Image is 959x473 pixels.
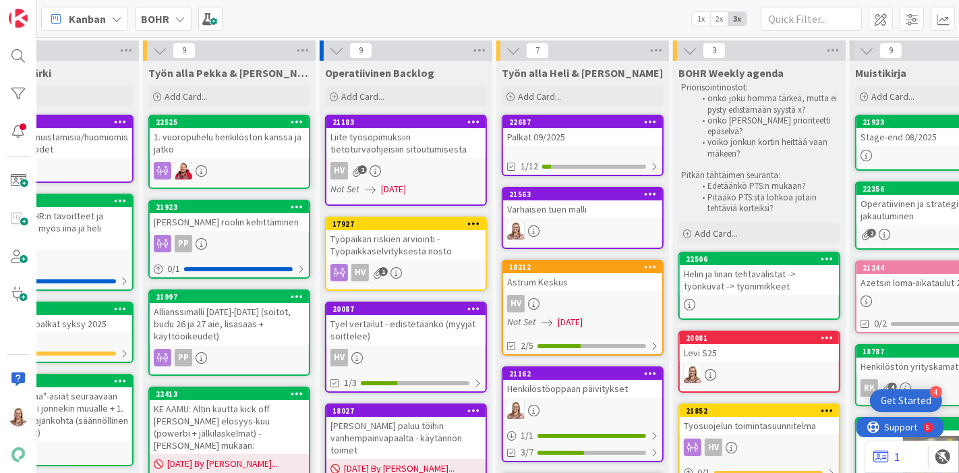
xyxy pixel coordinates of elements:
[681,170,838,181] p: Pitkän tähtäimen seuranta:
[70,5,74,16] div: 5
[326,230,486,260] div: Työpaikan riskien arviointi - Työpaikkaselvityksestä nosto
[150,388,309,454] div: 22413KE AAMU: Altin kautta kick off [PERSON_NAME] elosyys-kuu (powerbi + jälkilaskelmat) - [PERSO...
[879,43,902,59] span: 9
[507,401,525,419] img: IH
[680,253,839,265] div: 22506
[509,117,662,127] div: 22687
[855,66,906,80] span: Muistikirja
[680,265,839,295] div: Helin ja Iinan tehtävälistat -> työnkuvat -> työnimikkeet
[761,7,862,31] input: Quick Filter...
[150,201,309,231] div: 21923[PERSON_NAME] roolin kehittäminen
[332,406,486,416] div: 18027
[503,261,662,273] div: 18212
[148,200,310,279] a: 21923[PERSON_NAME] roolin kehittäminenPP0/1
[503,295,662,312] div: HV
[695,137,838,159] li: voiko jonkun kortin heittää vaan mäkeen?
[173,43,196,59] span: 9
[502,260,664,356] a: 18212Astrum KeskusHVNot Set[DATE]2/5
[507,295,525,312] div: HV
[167,262,180,276] span: 0 / 1
[330,349,348,366] div: HV
[680,332,839,344] div: 20081
[874,316,887,331] span: 0/2
[332,219,486,229] div: 17927
[503,116,662,128] div: 22687
[680,417,839,435] div: Työsuojelun toimintasuunnitelma
[503,222,662,240] div: IH
[686,406,839,416] div: 21852
[695,192,838,215] li: Pitääkö PTS:stä lohkoa jotain tehtäviä korteiksi?
[150,201,309,213] div: 21923
[680,366,839,383] div: IH
[330,162,348,179] div: HV
[69,11,106,27] span: Kanban
[686,333,839,343] div: 20081
[703,43,726,59] span: 3
[503,368,662,397] div: 21162Henkilöstöoppaan päivitykset
[150,162,309,179] div: JS
[326,417,486,459] div: [PERSON_NAME] paluu töihin vanhempainvapaalta - käytännön toimet
[326,218,486,260] div: 17927Työpaikan riskien arviointi - Työpaikkaselvityksestä nosto
[873,449,900,465] a: 1
[326,218,486,230] div: 17927
[509,190,662,199] div: 21563
[728,12,747,26] span: 3x
[503,116,662,146] div: 22687Palkat 09/2025
[680,439,839,456] div: HV
[680,332,839,362] div: 20081Levi S25
[156,202,309,212] div: 21923
[695,227,738,240] span: Add Card...
[503,401,662,419] div: IH
[502,187,664,249] a: 21563Varhaisen tuen malliIH
[150,235,309,252] div: PP
[502,66,663,80] span: Työn alla Heli & Iina
[150,388,309,400] div: 22413
[341,90,384,103] span: Add Card...
[150,291,309,303] div: 21997
[326,162,486,179] div: HV
[150,303,309,345] div: Allianssimalli [DATE]-[DATE] (soitot, budu 26 ja 27 aie, lisäsaas + käyttöoikeudet)
[678,331,840,393] a: 20081Levi S25IH
[150,400,309,454] div: KE AAMU: Altin kautta kick off [PERSON_NAME] elosyys-kuu (powerbi + jälkilaskelmat) - [PERSON_NAM...
[332,304,486,314] div: 20087
[680,253,839,295] div: 22506Helin ja Iinan tehtävälistat -> työnkuvat -> työnimikkeet
[326,116,486,158] div: 21183Liite työsopimuksiin tietoturvaohjeisiin sitoutumisesta
[680,344,839,362] div: Levi S25
[503,128,662,146] div: Palkat 09/2025
[503,368,662,380] div: 21162
[9,9,28,28] img: Visit kanbanzone.com
[326,405,486,417] div: 18027
[325,66,434,80] span: Operatiivinen Backlog
[503,261,662,291] div: 18212Astrum Keskus
[521,445,533,460] span: 3/7
[558,315,583,329] span: [DATE]
[175,162,192,179] img: JS
[503,380,662,397] div: Henkilöstöoppaan päivitykset
[695,181,838,192] li: Edetäänkö PTS:n mukaan?
[502,115,664,176] a: 22687Palkat 09/20251/12
[509,262,662,272] div: 18212
[148,289,310,376] a: 21997Allianssimalli [DATE]-[DATE] (soitot, budu 26 ja 27 aie, lisäsaas + käyttöoikeudet)PP
[326,349,486,366] div: HV
[175,349,192,366] div: PP
[888,383,897,391] span: 4
[503,188,662,200] div: 21563
[156,292,309,302] div: 21997
[381,182,406,196] span: [DATE]
[358,165,367,174] span: 2
[148,66,310,80] span: Työn alla Pekka & Juhani
[175,235,192,252] div: PP
[881,394,931,408] div: Get Started
[325,115,487,206] a: 21183Liite työsopimuksiin tietoturvaohjeisiin sitoutumisestaHVNot Set[DATE]
[870,389,942,412] div: Open Get Started checklist, remaining modules: 4
[156,389,309,399] div: 22413
[326,116,486,128] div: 21183
[521,339,533,353] span: 2/5
[156,117,309,127] div: 22525
[150,291,309,345] div: 21997Allianssimalli [DATE]-[DATE] (soitot, budu 26 ja 27 aie, lisäsaas + käyttöoikeudet)
[379,267,388,276] span: 1
[503,188,662,218] div: 21563Varhaisen tuen malli
[681,82,838,93] p: Priorisointinostot:
[325,217,487,291] a: 17927Työpaikan riskien arviointi - Työpaikkaselvityksestä nostoHV
[332,117,486,127] div: 21183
